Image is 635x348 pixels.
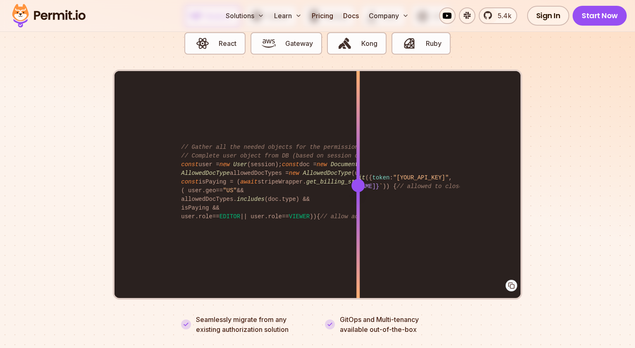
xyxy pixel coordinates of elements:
[240,179,258,185] span: await
[285,38,313,48] span: Gateway
[289,213,310,220] span: VIEWER
[282,161,299,168] span: const
[8,2,89,30] img: Permit logo
[573,6,627,26] a: Start Now
[340,315,419,334] p: GitOps and Multi-tenancy available out-of-the-box
[205,187,216,194] span: geo
[479,7,517,24] a: 5.4k
[223,187,237,194] span: "US"
[237,196,265,203] span: includes
[402,36,416,50] img: Ruby
[271,7,305,24] button: Learn
[308,7,337,24] a: Pricing
[181,144,379,150] span: // Gather all the needed objects for the permission check
[527,6,570,26] a: Sign In
[361,38,377,48] span: Kong
[289,170,299,176] span: new
[196,36,210,50] img: React
[303,170,351,176] span: AllowedDocType
[268,213,282,220] span: role
[233,161,247,168] span: User
[340,7,362,24] a: Docs
[262,36,276,50] img: Gateway
[220,213,240,220] span: EDITOR
[219,38,236,48] span: React
[181,170,230,176] span: AllowedDocType
[320,213,372,220] span: // allow access
[196,315,310,334] p: Seamlessly migrate from any existing authorization solution
[372,174,389,181] span: token
[222,7,267,24] button: Solutions
[426,38,442,48] span: Ruby
[396,183,483,190] span: // allowed to close issue
[181,153,456,159] span: // Complete user object from DB (based on session object, only 3 DB queries...)
[282,196,296,203] span: type
[175,136,459,228] code: user = (session); doc = ( , , session. ); allowedDocTypes = (user. ); isPaying = ( stripeWrapper....
[198,213,212,220] span: role
[317,161,327,168] span: new
[181,161,198,168] span: const
[338,36,352,50] img: Kong
[306,179,369,185] span: get_billing_status
[181,179,198,185] span: const
[331,161,358,168] span: Document
[365,7,412,24] button: Company
[220,161,230,168] span: new
[493,11,511,21] span: 5.4k
[393,174,449,181] span: "[YOUR_API_KEY]"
